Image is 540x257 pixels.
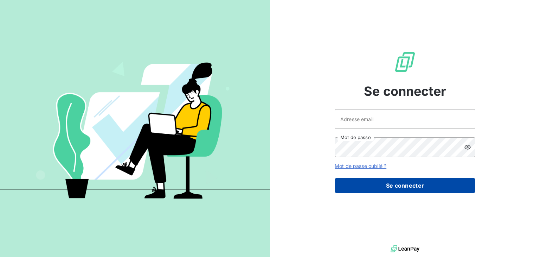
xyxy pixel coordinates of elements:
img: Logo LeanPay [394,51,416,73]
button: Se connecter [335,178,475,193]
input: placeholder [335,109,475,129]
img: logo [391,244,419,254]
a: Mot de passe oublié ? [335,163,386,169]
span: Se connecter [364,82,446,101]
